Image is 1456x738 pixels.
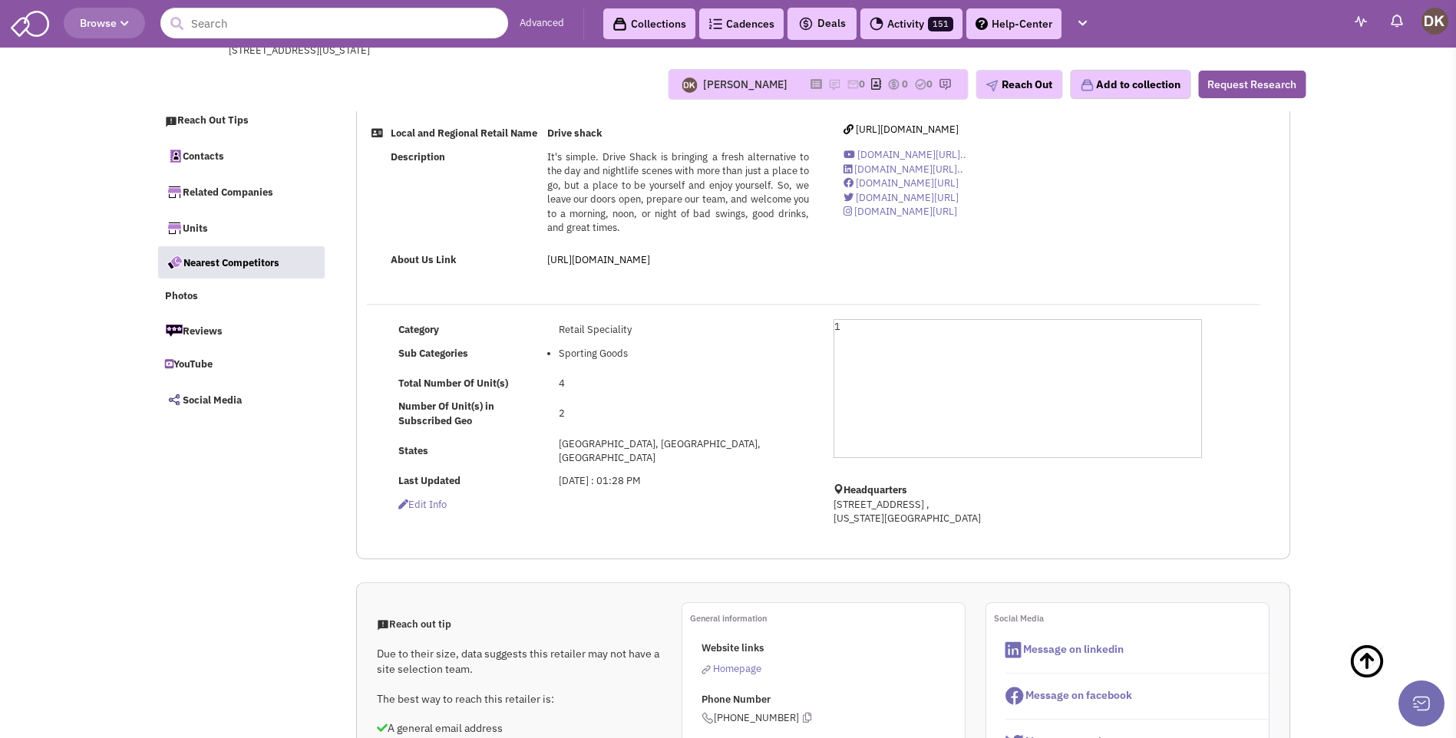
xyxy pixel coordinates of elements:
span: [PHONE_NUMBER] [702,711,811,724]
a: Collections [603,8,695,39]
button: Browse [64,8,145,38]
img: plane.png [986,80,998,92]
a: [URL][DOMAIN_NAME] [547,253,650,266]
a: Back To Top [1349,628,1425,727]
img: icon-dealamount.png [887,78,900,91]
a: Units [157,212,325,244]
p: Due to their size, data suggests this retailer may not have a site selection team. [377,646,661,677]
a: Reviews [157,315,325,347]
p: The best way to reach this retailer is: [377,691,661,707]
a: Cadences [699,8,784,39]
b: Number Of Unit(s) in Subscribed Geo [398,400,494,427]
img: TaskCount.png [914,78,926,91]
span: It's simple. Drive Shack is bringing a fresh alternative to the day and nightlife scenes with mor... [547,150,809,235]
span: Message on facebook [1025,688,1132,702]
td: 4 [554,372,813,395]
img: reachlinkicon.png [702,665,711,674]
img: SmartAdmin [11,8,49,37]
button: Deals [794,14,850,34]
img: Activity.png [870,17,883,31]
img: Cadences_logo.png [708,18,722,29]
span: 0 [926,77,933,91]
a: [DOMAIN_NAME][URL] [844,176,959,189]
b: Total Number Of Unit(s) [398,377,508,390]
td: [GEOGRAPHIC_DATA], [GEOGRAPHIC_DATA], [GEOGRAPHIC_DATA] [554,433,813,470]
a: Reach Out Tips [157,107,325,136]
span: 0 [859,77,865,91]
img: icon-deals.svg [798,15,814,33]
b: Description [391,150,445,163]
td: Retail Speciality [554,319,813,342]
input: Search [160,8,508,38]
b: Local and Regional Retail Name [391,127,537,140]
b: States [398,444,428,457]
b: Last Updated [398,474,461,487]
span: Edit info [398,498,447,511]
span: [DOMAIN_NAME][URL] [856,191,959,204]
a: [DOMAIN_NAME][URL].. [844,148,966,161]
span: 151 [928,17,953,31]
img: icon-phone.png [702,712,714,724]
p: General information [690,611,965,626]
a: Nearest Competitors [158,246,325,278]
span: [URL][DOMAIN_NAME] [856,123,959,136]
img: research-icon.png [939,78,951,91]
b: About Us Link [391,253,457,266]
a: YouTube [157,351,325,380]
button: Add to collection [1070,70,1190,99]
a: Activity151 [860,8,962,39]
b: Drive shack [547,127,603,140]
img: icon-collection-lavender-black.svg [612,17,627,31]
a: Help-Center [966,8,1061,39]
p: Website links [702,641,965,656]
a: Contacts [157,140,325,172]
img: icon-collection-lavender.png [1080,78,1094,92]
a: [DOMAIN_NAME][URL] [844,205,957,218]
b: Sub Categories [398,347,468,360]
p: [STREET_ADDRESS] , [US_STATE][GEOGRAPHIC_DATA] [834,498,1202,526]
span: [DOMAIN_NAME][URL].. [854,163,963,176]
a: Photos [157,282,325,311]
a: Message on facebook [1005,688,1132,702]
div: [PERSON_NAME] [703,77,787,92]
a: Related Companies [157,176,325,208]
span: [DOMAIN_NAME][URL].. [857,148,966,161]
span: [DOMAIN_NAME][URL] [856,176,959,189]
b: Headquarters [844,483,907,496]
span: Deals [798,16,846,30]
td: 2 [554,395,813,433]
img: icon-email-active-16.png [847,78,859,91]
img: help.png [976,18,988,30]
button: Request Research [1198,71,1306,98]
p: A general email address [377,720,661,736]
a: [URL][DOMAIN_NAME] [844,123,959,136]
td: [DATE] : 01:28 PM [554,470,813,493]
a: Social Media [157,384,325,416]
span: Browse [80,16,129,30]
p: Social Media [994,611,1269,626]
span: Homepage [713,662,761,675]
div: 1 [834,319,1202,458]
span: [DOMAIN_NAME][URL] [854,205,957,218]
button: Reach Out [976,70,1062,99]
a: Message on linkedin [1005,642,1124,656]
span: 0 [902,77,908,91]
a: Advanced [520,16,564,31]
span: Reach out tip [377,618,451,631]
a: Homepage [702,662,761,675]
img: icon-note.png [828,78,840,91]
b: Category [398,323,439,336]
div: [STREET_ADDRESS][US_STATE] [229,44,629,58]
li: Sporting Goods [559,347,809,361]
span: Message on linkedin [1023,642,1124,656]
p: Phone Number [702,693,965,707]
a: [DOMAIN_NAME][URL] [844,191,959,204]
a: [DOMAIN_NAME][URL].. [844,163,963,176]
img: Donnie Keller [1421,8,1448,35]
